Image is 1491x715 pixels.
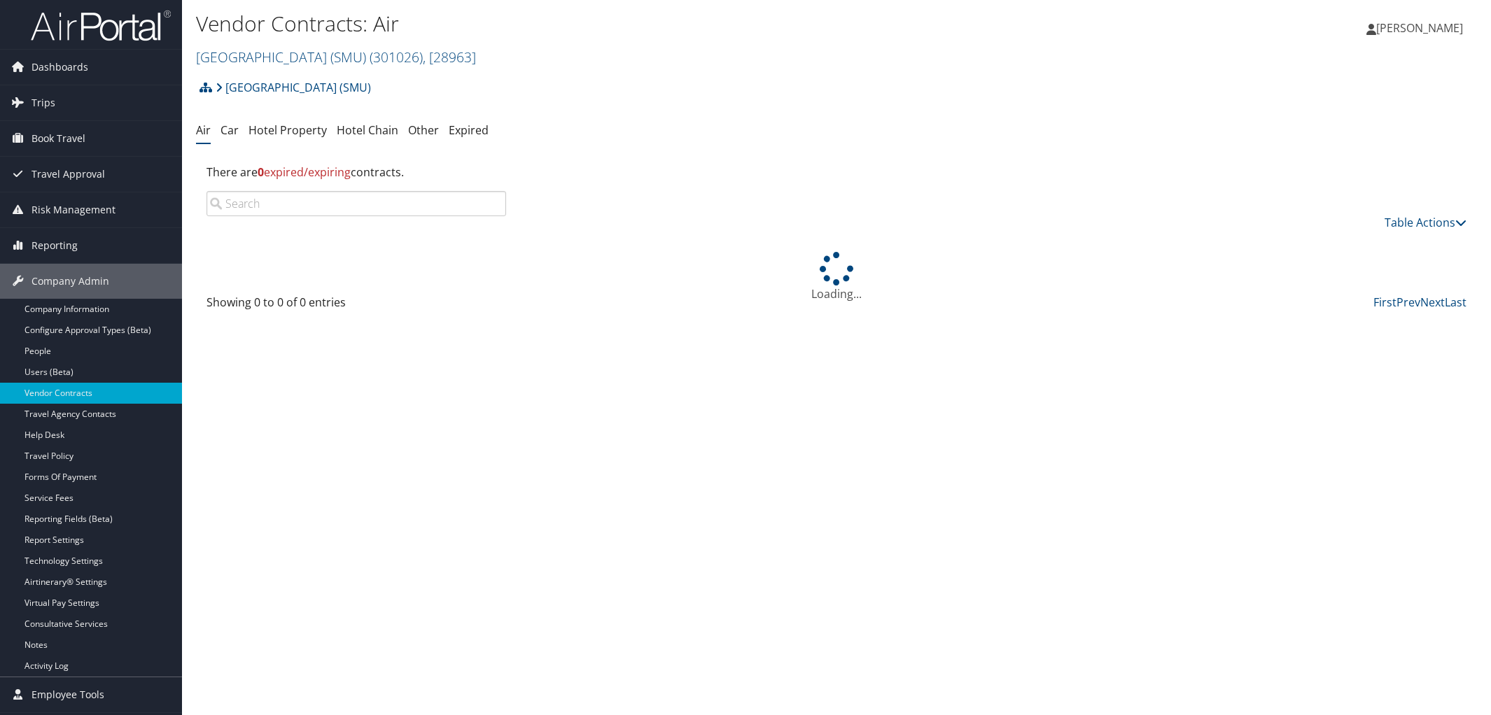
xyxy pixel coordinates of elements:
[31,157,105,192] span: Travel Approval
[206,294,506,318] div: Showing 0 to 0 of 0 entries
[220,122,239,138] a: Car
[258,164,351,180] span: expired/expiring
[206,191,506,216] input: Search
[31,121,85,156] span: Book Travel
[196,122,211,138] a: Air
[423,48,476,66] span: , [ 28963 ]
[196,9,1050,38] h1: Vendor Contracts: Air
[408,122,439,138] a: Other
[31,264,109,299] span: Company Admin
[449,122,489,138] a: Expired
[196,153,1477,191] div: There are contracts.
[370,48,423,66] span: ( 301026 )
[1376,20,1463,36] span: [PERSON_NAME]
[337,122,398,138] a: Hotel Chain
[1420,295,1445,310] a: Next
[31,192,115,227] span: Risk Management
[1385,215,1466,230] a: Table Actions
[31,677,104,712] span: Employee Tools
[248,122,327,138] a: Hotel Property
[31,9,171,42] img: airportal-logo.png
[196,48,476,66] a: [GEOGRAPHIC_DATA] (SMU)
[1373,295,1396,310] a: First
[216,73,371,101] a: [GEOGRAPHIC_DATA] (SMU)
[31,85,55,120] span: Trips
[31,50,88,85] span: Dashboards
[258,164,264,180] strong: 0
[1396,295,1420,310] a: Prev
[196,252,1477,302] div: Loading...
[31,228,78,263] span: Reporting
[1366,7,1477,49] a: [PERSON_NAME]
[1445,295,1466,310] a: Last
